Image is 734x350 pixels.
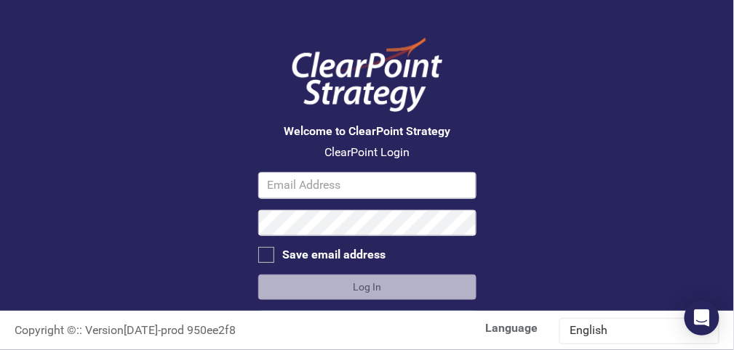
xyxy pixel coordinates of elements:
[283,247,386,264] div: Save email address
[258,274,476,300] button: Log In
[258,145,476,161] p: ClearPoint Login
[570,323,693,340] div: English
[685,301,719,335] div: Open Intercom Messenger
[258,125,476,138] h3: Welcome to ClearPoint Strategy
[258,172,476,199] input: Email Address
[4,322,367,339] div: :: Version [DATE] - prod 950ee2f8
[15,323,76,337] span: Copyright ©
[378,320,538,337] label: Language
[280,29,455,121] img: ClearPoint Logo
